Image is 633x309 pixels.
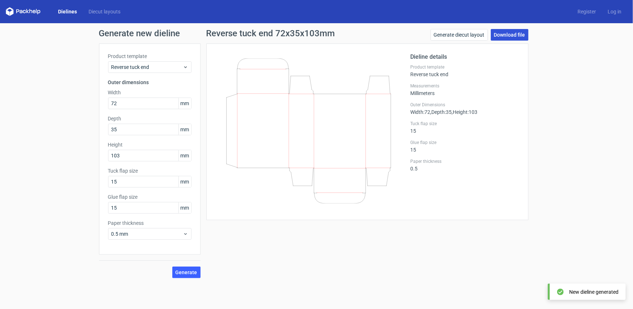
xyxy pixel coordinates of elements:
span: 0.5 mm [111,230,183,238]
label: Height [108,141,192,148]
label: Width [108,89,192,96]
label: Glue flap size [411,140,519,145]
label: Depth [108,115,192,122]
h1: Reverse tuck end 72x35x103mm [206,29,335,38]
a: Diecut layouts [83,8,126,15]
label: Glue flap size [108,193,192,201]
span: mm [178,176,191,187]
span: mm [178,150,191,161]
a: Log in [602,8,627,15]
span: , Height : 103 [452,109,478,115]
a: Register [572,8,602,15]
label: Product template [108,53,192,60]
label: Outer Dimensions [411,102,519,108]
div: 15 [411,121,519,134]
h1: Generate new dieline [99,29,534,38]
span: , Depth : 35 [431,109,452,115]
a: Download file [491,29,529,41]
label: Paper thickness [411,158,519,164]
label: Measurements [411,83,519,89]
a: Dielines [52,8,83,15]
span: mm [178,124,191,135]
label: Paper thickness [108,219,192,227]
label: Tuck flap size [108,167,192,174]
span: Width : 72 [411,109,431,115]
div: Millimeters [411,83,519,96]
h3: Outer dimensions [108,79,192,86]
span: mm [178,202,191,213]
div: Reverse tuck end [411,64,519,77]
div: 0.5 [411,158,519,172]
label: Product template [411,64,519,70]
a: Generate diecut layout [431,29,488,41]
button: Generate [172,267,201,278]
div: New dieline generated [569,288,618,296]
span: mm [178,98,191,109]
span: Generate [176,270,197,275]
h2: Dieline details [411,53,519,61]
label: Tuck flap size [411,121,519,127]
div: 15 [411,140,519,153]
span: Reverse tuck end [111,63,183,71]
